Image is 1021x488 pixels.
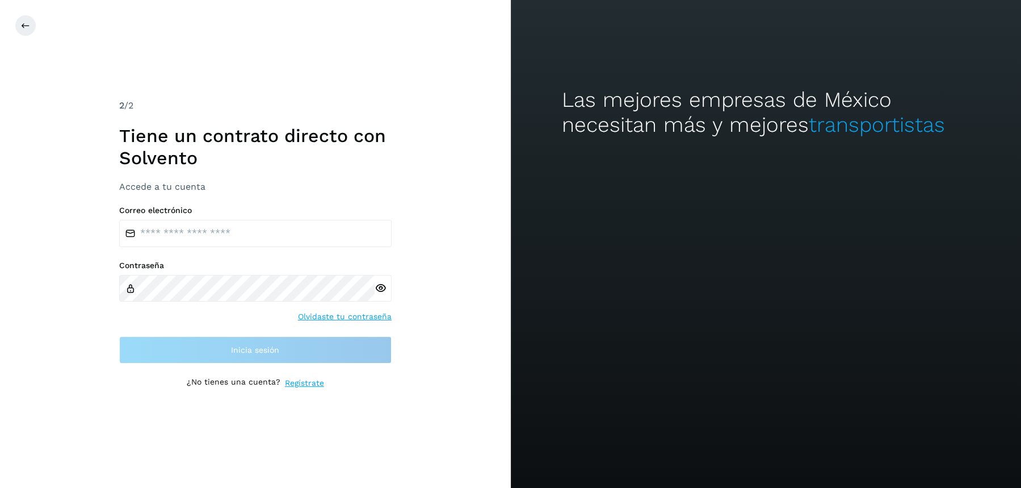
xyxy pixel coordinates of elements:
button: Inicia sesión [119,336,392,364]
a: Olvidaste tu contraseña [298,311,392,323]
a: Regístrate [285,377,324,389]
span: transportistas [808,112,944,137]
h1: Tiene un contrato directo con Solvento [119,125,392,169]
label: Contraseña [119,261,392,270]
h3: Accede a tu cuenta [119,181,392,192]
div: /2 [119,99,392,112]
span: 2 [119,100,124,111]
span: Inicia sesión [231,346,279,354]
label: Correo electrónico [119,206,392,215]
p: ¿No tienes una cuenta? [187,377,280,389]
h2: Las mejores empresas de México necesitan más y mejores [561,87,970,138]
